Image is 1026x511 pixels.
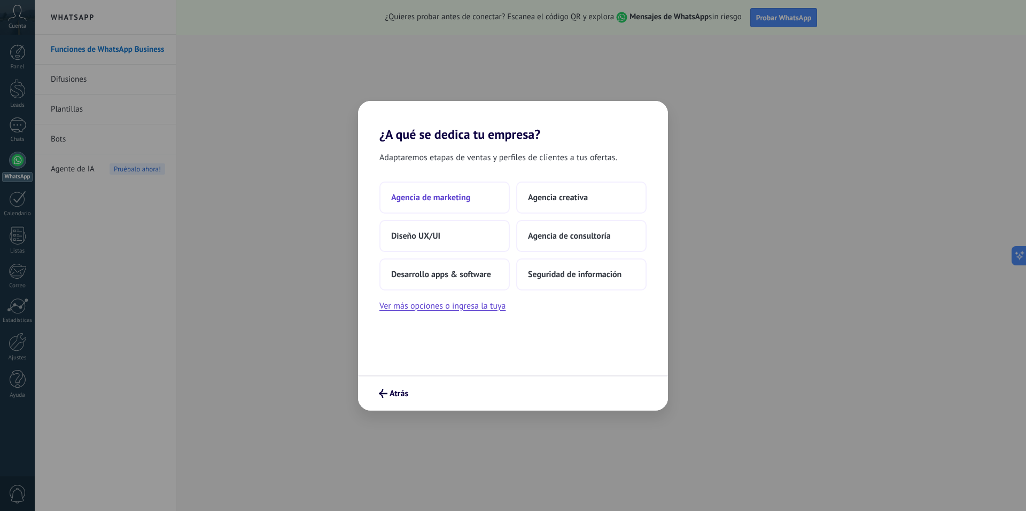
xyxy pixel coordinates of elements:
button: Agencia creativa [516,182,647,214]
span: Atrás [390,390,408,397]
span: Diseño UX/UI [391,231,440,241]
button: Seguridad de información [516,258,647,290]
span: Adaptaremos etapas de ventas y perfiles de clientes a tus ofertas. [379,151,617,164]
span: Agencia de marketing [391,192,470,203]
span: Desarrollo apps & software [391,269,491,280]
h2: ¿A qué se dedica tu empresa? [358,101,668,142]
span: Seguridad de información [528,269,621,280]
button: Atrás [374,384,413,403]
button: Agencia de consultoría [516,220,647,252]
button: Desarrollo apps & software [379,258,510,290]
button: Diseño UX/UI [379,220,510,252]
span: Agencia de consultoría [528,231,611,241]
button: Agencia de marketing [379,182,510,214]
span: Agencia creativa [528,192,588,203]
button: Ver más opciones o ingresa la tuya [379,299,506,313]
